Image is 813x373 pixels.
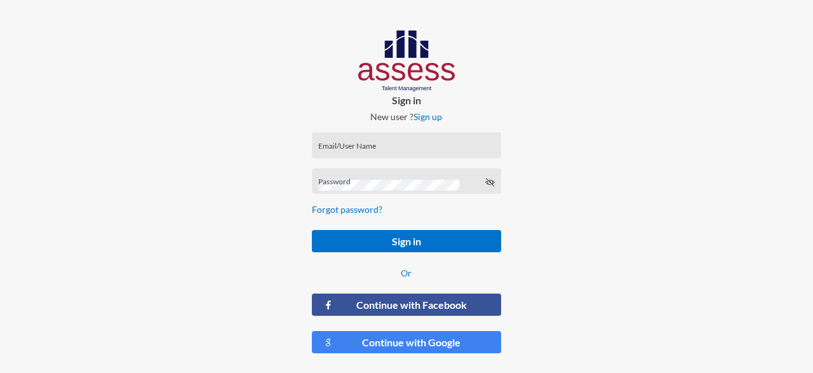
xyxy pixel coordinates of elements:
[302,111,512,122] p: New user ?
[312,230,502,252] button: Sign in
[413,111,442,122] a: Sign up
[312,268,502,278] p: Or
[312,294,502,316] button: Continue with Facebook
[312,331,502,353] button: Continue with Google
[312,204,382,215] a: Forgot password?
[358,31,455,92] img: AssessLogoo.svg
[302,94,512,106] p: Sign in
